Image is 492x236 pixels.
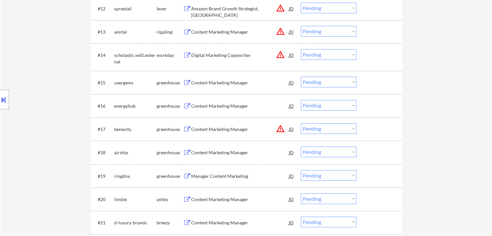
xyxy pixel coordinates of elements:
div: greenhouse [157,126,183,133]
div: JD [288,26,295,38]
div: JD [288,3,295,14]
div: rippling [157,29,183,35]
div: lever [157,5,183,12]
div: JD [288,146,295,158]
div: limble [114,196,157,203]
div: energyhub [114,103,157,109]
div: JD [288,100,295,112]
button: warning_amber [276,50,285,59]
div: Content Marketing Manager [191,196,289,203]
div: Content Marketing Manager [191,80,289,86]
div: #12 [98,5,109,12]
button: warning_amber [276,124,285,133]
div: spreetail [114,5,157,12]
div: ashby [157,196,183,203]
div: JD [288,193,295,205]
div: JD [288,77,295,88]
div: Content Marketing Manager [191,149,289,156]
div: #19 [98,173,109,179]
div: workday [157,52,183,59]
div: d-luxury-brands [114,220,157,226]
div: greenhouse [157,103,183,109]
div: breezy [157,220,183,226]
div: Content Marketing Manager [191,29,289,35]
div: JD [288,170,295,182]
div: Amazon Brand Growth Strategist, [GEOGRAPHIC_DATA] [191,5,289,18]
div: greenhouse [157,149,183,156]
button: warning_amber [276,4,285,13]
div: greenhouse [157,80,183,86]
div: Manager Content Marketing [191,173,289,179]
div: Digital Marketing Copywriter [191,52,289,59]
div: Content Marketing Manager [191,220,289,226]
div: #20 [98,196,109,203]
button: warning_amber [276,27,285,36]
div: usergems [114,80,157,86]
div: benevity [114,126,157,133]
div: Content Marketing Manager [191,126,289,133]
div: #21 [98,220,109,226]
div: Content Marketing Manager [191,103,289,109]
div: JD [288,49,295,61]
div: airship [114,149,157,156]
div: greenhouse [157,173,183,179]
div: aimtal [114,29,157,35]
div: JD [288,217,295,228]
div: scholastic.wd5.external [114,52,157,65]
div: #13 [98,29,109,35]
div: JD [288,123,295,135]
div: ringdna [114,173,157,179]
